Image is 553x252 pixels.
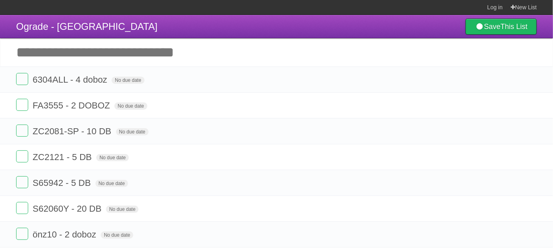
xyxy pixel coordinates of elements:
[116,128,149,135] span: No due date
[16,99,28,111] label: Done
[96,154,129,161] span: No due date
[33,229,98,240] span: önz10 - 2 doboz
[33,178,93,188] span: S65942 - 5 DB
[106,206,139,213] span: No due date
[16,228,28,240] label: Done
[33,126,113,136] span: ZC2081-SP - 10 DB
[466,19,537,35] a: SaveThis List
[33,75,109,85] span: 6304ALL - 4 doboz
[101,231,133,239] span: No due date
[16,21,157,32] span: Ograde - [GEOGRAPHIC_DATA]
[33,204,104,214] span: S62060Y - 20 DB
[33,100,112,110] span: FA3555 - 2 DOBOZ
[95,180,128,187] span: No due date
[112,77,144,84] span: No due date
[33,152,94,162] span: ZC2121 - 5 DB
[16,202,28,214] label: Done
[16,176,28,188] label: Done
[114,102,147,110] span: No due date
[16,150,28,162] label: Done
[16,73,28,85] label: Done
[16,125,28,137] label: Done
[501,23,528,31] b: This List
